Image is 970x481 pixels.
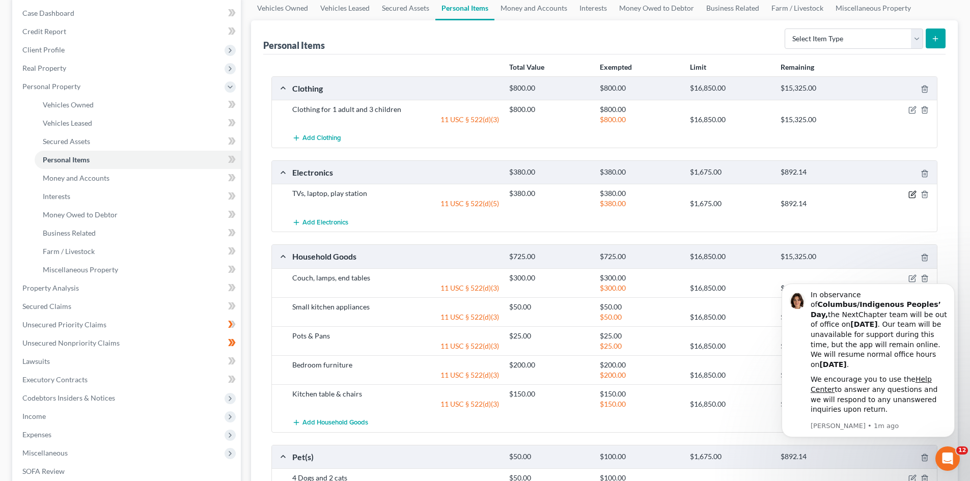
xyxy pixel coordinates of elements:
[14,334,241,352] a: Unsecured Nonpriority Claims
[504,331,594,341] div: $25.00
[595,252,685,262] div: $725.00
[287,341,504,351] div: 11 USC § 522(d)(3)
[595,389,685,399] div: $150.00
[595,104,685,115] div: $800.00
[775,199,866,209] div: $892.14
[504,104,594,115] div: $800.00
[14,316,241,334] a: Unsecured Priority Claims
[287,302,504,312] div: Small kitchen appliances
[595,399,685,409] div: $150.00
[35,261,241,279] a: Miscellaneous Property
[956,446,968,455] span: 12
[287,199,504,209] div: 11 USC § 522(d)(5)
[595,452,685,462] div: $100.00
[287,399,504,409] div: 11 USC § 522(d)(3)
[685,115,775,125] div: $16,850.00
[287,115,504,125] div: 11 USC § 522(d)(3)
[775,167,866,177] div: $892.14
[14,4,241,22] a: Case Dashboard
[935,446,960,471] iframe: Intercom live chat
[775,115,866,125] div: $15,325.00
[22,393,115,402] span: Codebtors Insiders & Notices
[685,167,775,177] div: $1,675.00
[287,389,504,399] div: Kitchen table & chairs
[504,389,594,399] div: $150.00
[43,265,118,274] span: Miscellaneous Property
[595,83,685,93] div: $800.00
[287,451,504,462] div: Pet(s)
[22,320,106,329] span: Unsecured Priority Claims
[43,174,109,182] span: Money and Accounts
[504,83,594,93] div: $800.00
[287,104,504,115] div: Clothing for 1 adult and 3 children
[43,155,90,164] span: Personal Items
[22,64,66,72] span: Real Property
[43,210,118,219] span: Money Owed to Debtor
[302,218,348,227] span: Add Electronics
[43,100,94,109] span: Vehicles Owned
[35,242,241,261] a: Farm / Livestock
[22,82,80,91] span: Personal Property
[287,273,504,283] div: Couch, lamps, end tables
[504,252,594,262] div: $725.00
[287,251,504,262] div: Household Goods
[43,119,92,127] span: Vehicles Leased
[685,283,775,293] div: $16,850.00
[14,279,241,297] a: Property Analysis
[35,224,241,242] a: Business Related
[595,273,685,283] div: $300.00
[22,27,66,36] span: Credit Report
[595,360,685,370] div: $200.00
[509,63,544,71] strong: Total Value
[14,22,241,41] a: Credit Report
[287,83,504,94] div: Clothing
[504,273,594,283] div: $300.00
[302,134,341,143] span: Add Clothing
[22,448,68,457] span: Miscellaneous
[685,199,775,209] div: $1,675.00
[22,338,120,347] span: Unsecured Nonpriority Claims
[22,284,79,292] span: Property Analysis
[287,360,504,370] div: Bedroom furniture
[35,169,241,187] a: Money and Accounts
[595,302,685,312] div: $50.00
[22,302,71,310] span: Secured Claims
[595,370,685,380] div: $200.00
[595,312,685,322] div: $50.00
[43,229,96,237] span: Business Related
[595,167,685,177] div: $380.00
[287,312,504,322] div: 11 USC § 522(d)(3)
[14,352,241,371] a: Lawsuits
[14,297,241,316] a: Secured Claims
[263,39,325,51] div: Personal Items
[685,341,775,351] div: $16,850.00
[287,283,504,293] div: 11 USC § 522(d)(3)
[595,199,685,209] div: $380.00
[287,167,504,178] div: Electronics
[22,375,88,384] span: Executory Contracts
[504,167,594,177] div: $380.00
[685,83,775,93] div: $16,850.00
[22,430,51,439] span: Expenses
[781,63,814,71] strong: Remaining
[22,357,50,365] span: Lawsuits
[35,187,241,206] a: Interests
[22,467,65,475] span: SOFA Review
[685,399,775,409] div: $16,850.00
[35,132,241,151] a: Secured Assets
[504,188,594,199] div: $380.00
[766,280,970,476] iframe: Intercom notifications message
[690,63,706,71] strong: Limit
[22,45,65,54] span: Client Profile
[35,96,241,114] a: Vehicles Owned
[600,63,632,71] strong: Exempted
